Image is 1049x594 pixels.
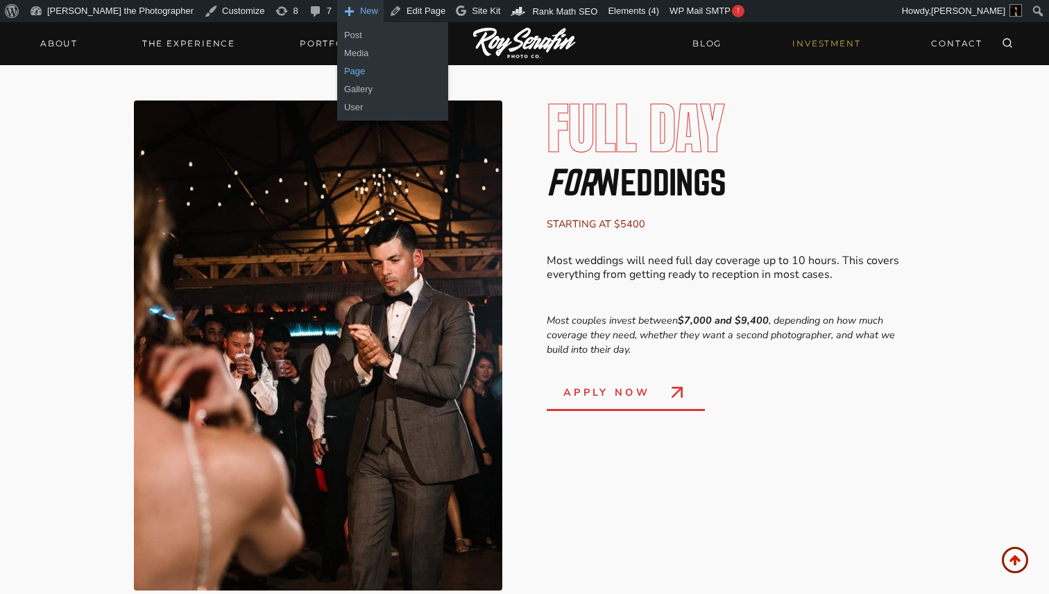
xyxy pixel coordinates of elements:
[547,167,915,200] h2: Weddings
[337,98,448,116] a: User
[473,28,576,60] img: Logo of Roy Serafin Photo Co., featuring stylized text in white on a light background, representi...
[32,34,86,53] a: About
[134,34,244,53] a: THE EXPERIENCE
[291,34,370,53] a: Portfolio
[134,101,502,591] img: Investment 6
[532,6,597,17] span: Rank Math SEO
[547,313,895,356] em: Most couples invest between , depending on how much coverage they need, whether they want a secon...
[732,5,744,17] span: !
[684,31,991,55] nav: Secondary Navigation
[32,34,370,53] nav: Primary Navigation
[1002,547,1028,573] a: Scroll to top
[337,26,448,44] a: Post
[547,166,595,201] em: for
[337,62,448,80] a: Page
[563,385,650,401] span: apply now
[931,6,1005,16] span: [PERSON_NAME]
[684,31,730,55] a: BLOG
[784,31,869,55] a: INVESTMENT
[547,101,915,156] h2: Full Day
[547,254,915,283] p: Most weddings will need full day coverage up to 10 hours. This covers everything from getting rea...
[337,44,448,62] a: Media
[337,80,448,98] a: Gallery
[998,34,1017,53] button: View Search Form
[678,313,769,327] strong: $7,000 and $9,400
[337,22,448,121] ul: New
[547,217,915,232] p: starting at $5400
[923,31,991,55] a: CONTACT
[472,6,500,16] span: Site Kit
